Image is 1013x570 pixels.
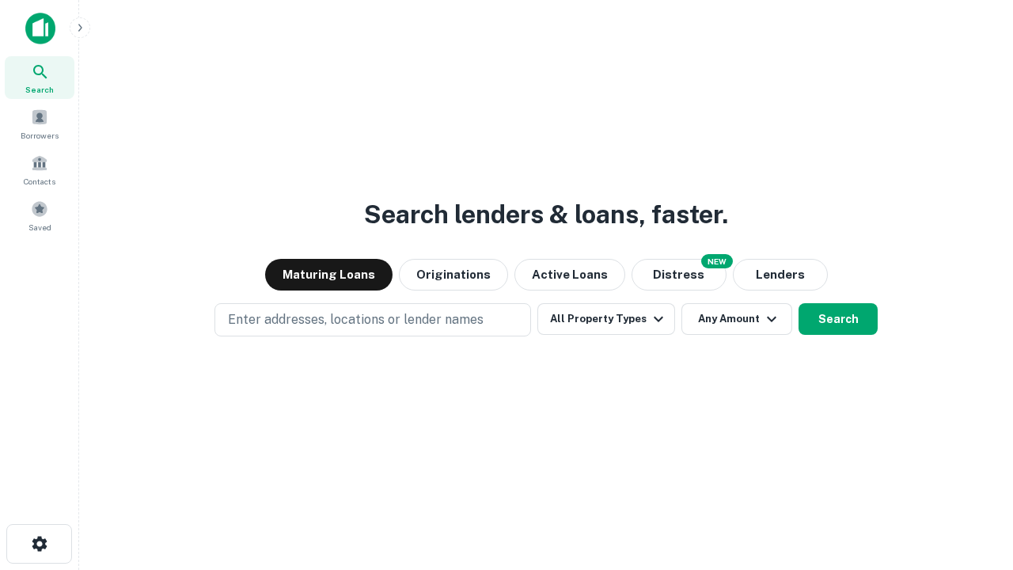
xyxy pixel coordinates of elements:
[701,254,733,268] div: NEW
[5,194,74,237] a: Saved
[514,259,625,291] button: Active Loans
[214,303,531,336] button: Enter addresses, locations or lender names
[25,13,55,44] img: capitalize-icon.png
[364,196,728,234] h3: Search lenders & loans, faster.
[934,443,1013,519] iframe: Chat Widget
[681,303,792,335] button: Any Amount
[228,310,484,329] p: Enter addresses, locations or lender names
[399,259,508,291] button: Originations
[632,259,727,291] button: Search distressed loans with lien and other non-mortgage details.
[28,221,51,234] span: Saved
[265,259,393,291] button: Maturing Loans
[733,259,828,291] button: Lenders
[21,129,59,142] span: Borrowers
[24,175,55,188] span: Contacts
[5,56,74,99] a: Search
[5,102,74,145] a: Borrowers
[799,303,878,335] button: Search
[5,148,74,191] a: Contacts
[25,83,54,96] span: Search
[537,303,675,335] button: All Property Types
